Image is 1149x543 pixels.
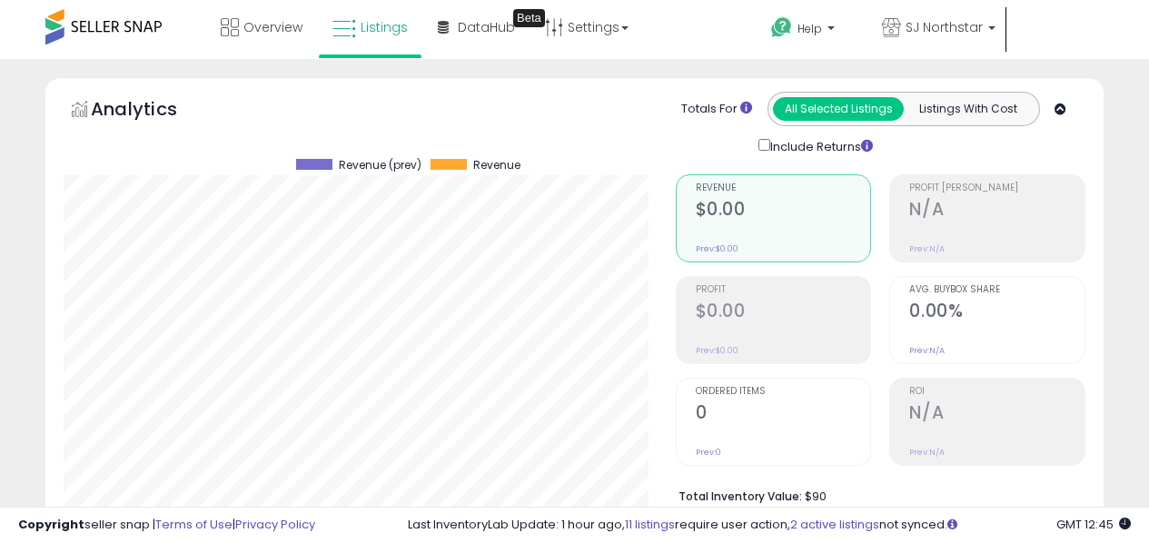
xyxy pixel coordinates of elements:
div: seller snap | | [18,517,315,534]
small: Prev: 0 [696,447,721,458]
button: All Selected Listings [773,97,904,121]
small: Prev: N/A [909,447,945,458]
div: Include Returns [745,135,895,156]
small: Prev: N/A [909,243,945,254]
h2: N/A [909,199,1085,223]
small: Prev: N/A [909,345,945,356]
small: Prev: $0.00 [696,243,738,254]
span: Avg. Buybox Share [909,285,1085,295]
i: Get Help [770,16,793,39]
div: Last InventoryLab Update: 1 hour ago, require user action, not synced. [408,517,1131,534]
div: Tooltip anchor [513,9,545,27]
span: SJ Northstar [906,18,983,36]
span: ROI [909,387,1085,397]
span: 2025-09-9 12:45 GMT [1056,516,1131,533]
a: Terms of Use [155,516,233,533]
span: Ordered Items [696,387,871,397]
span: DataHub [458,18,515,36]
span: Revenue (prev) [339,159,421,172]
a: 2 active listings [790,516,879,533]
a: 11 listings [625,516,675,533]
h2: $0.00 [696,199,871,223]
strong: Copyright [18,516,84,533]
span: Revenue [696,183,871,193]
h2: 0 [696,402,871,427]
div: Totals For [681,101,752,118]
h2: N/A [909,402,1085,427]
a: Privacy Policy [235,516,315,533]
small: Prev: $0.00 [696,345,738,356]
span: Listings [361,18,408,36]
span: Overview [243,18,302,36]
button: Listings With Cost [903,97,1034,121]
span: Help [797,21,822,36]
li: $90 [679,484,1072,506]
span: Profit [696,285,871,295]
h5: Analytics [91,96,213,126]
span: Revenue [473,159,520,172]
a: Help [757,3,866,59]
h2: $0.00 [696,301,871,325]
b: Total Inventory Value: [679,489,802,504]
h2: 0.00% [909,301,1085,325]
span: Profit [PERSON_NAME] [909,183,1085,193]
